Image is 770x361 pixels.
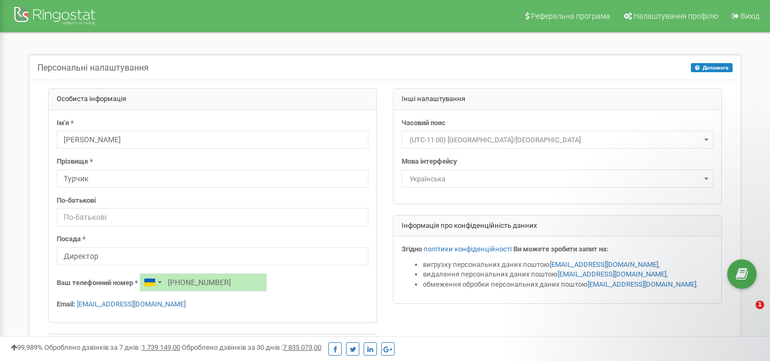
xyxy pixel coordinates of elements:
span: Українська [402,170,713,188]
a: [EMAIL_ADDRESS][DOMAIN_NAME] [558,270,666,278]
strong: Ви можете зробити запит на: [513,245,609,253]
div: Інформація про конфіденційність данних [394,216,721,237]
span: Оброблено дзвінків за 30 днів : [182,343,321,351]
input: Посада [57,247,368,265]
u: 1 739 149,00 [142,343,180,351]
span: 99,989% [11,343,43,351]
div: Особиста інформація [49,89,376,110]
a: політики конфіденційності [423,245,512,253]
input: По-батькові [57,208,368,226]
input: Ім'я [57,130,368,149]
span: (UTC-11:00) Pacific/Midway [405,133,710,148]
li: вигрузку персональних даних поштою , [423,260,713,270]
span: Налаштування профілю [634,12,718,20]
label: Ім'я * [57,118,74,128]
a: [EMAIL_ADDRESS][DOMAIN_NAME] [77,300,186,308]
div: Інші налаштування [394,89,721,110]
strong: Email: [57,300,75,308]
label: По-батькові [57,196,96,206]
label: Прізвище * [57,157,93,167]
li: обмеження обробки персональних даних поштою . [423,280,713,290]
div: Зміна паролю [49,334,376,356]
h5: Персональні налаштування [37,63,149,73]
u: 7 835 073,00 [283,343,321,351]
button: Допомога [691,63,733,72]
label: Посада * [57,234,86,244]
label: Ваш телефонний номер * [57,278,138,288]
strong: Згідно [402,245,422,253]
span: (UTC-11:00) Pacific/Midway [402,130,713,149]
a: [EMAIL_ADDRESS][DOMAIN_NAME] [550,260,658,268]
span: Оброблено дзвінків за 7 днів : [44,343,180,351]
iframe: Intercom live chat [734,301,759,326]
div: Telephone country code [140,274,165,291]
label: Часовий пояс [402,118,445,128]
span: Вихід [741,12,759,20]
input: Прізвище [57,170,368,188]
label: Мова інтерфейсу [402,157,457,167]
li: видалення персональних даних поштою , [423,270,713,280]
span: Реферальна програма [531,12,610,20]
span: Українська [405,172,710,187]
span: 1 [756,301,764,309]
input: +1-800-555-55-55 [140,273,267,291]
